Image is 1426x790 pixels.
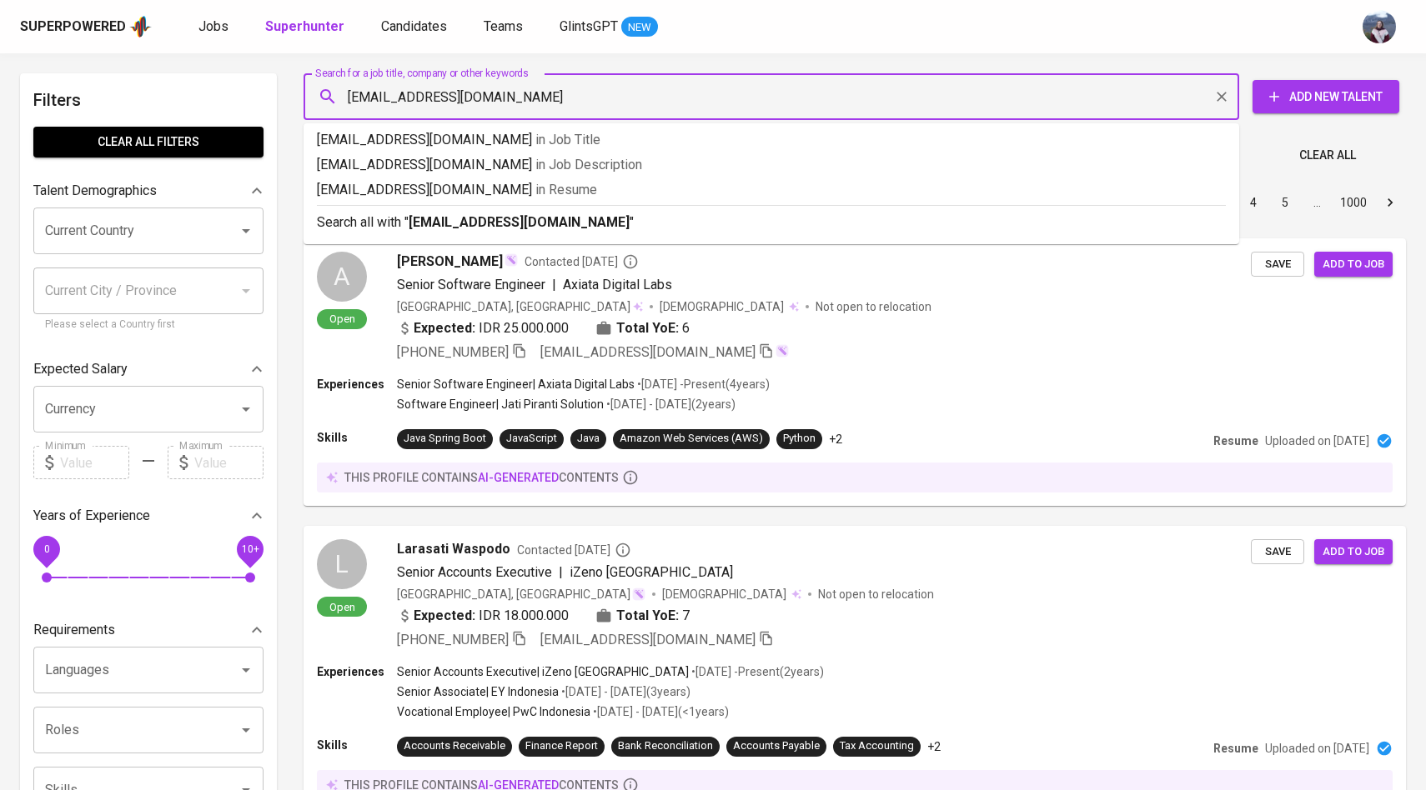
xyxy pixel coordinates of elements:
span: Teams [484,18,523,34]
span: [EMAIL_ADDRESS][DOMAIN_NAME] [540,632,756,647]
div: Tax Accounting [840,738,914,754]
a: AOpen[PERSON_NAME]Contacted [DATE]Senior Software Engineer|Axiata Digital Labs[GEOGRAPHIC_DATA], ... [304,238,1406,506]
button: Open [234,397,258,421]
button: Add to job [1314,252,1393,277]
div: Amazon Web Services (AWS) [620,431,763,447]
span: 0 [43,543,49,555]
span: [DEMOGRAPHIC_DATA] [662,586,789,602]
p: Requirements [33,620,115,640]
p: Please select a Country first [45,317,252,333]
span: Open [323,312,362,326]
input: Value [194,446,264,479]
span: Add to job [1323,542,1384,562]
button: Save [1251,539,1304,565]
div: A [317,252,367,302]
button: Go to page 4 [1240,189,1267,216]
div: L [317,539,367,589]
a: Superhunter [265,17,348,37]
div: JavaScript [506,431,557,447]
span: Contacted [DATE] [525,253,639,270]
span: Axiata Digital Labs [563,277,672,292]
p: Experiences [317,663,397,680]
span: | [552,275,556,295]
span: [EMAIL_ADDRESS][DOMAIN_NAME] [540,344,756,360]
div: Expected Salary [33,352,264,386]
span: Larasati Waspodo [397,539,510,559]
img: magic_wand.svg [505,253,518,267]
div: [GEOGRAPHIC_DATA], [GEOGRAPHIC_DATA] [397,298,643,315]
span: AI-generated [478,471,559,484]
svg: By Batam recruiter [622,253,639,270]
p: Skills [317,429,397,446]
button: Open [234,219,258,242]
span: NEW [621,19,658,36]
span: [PHONE_NUMBER] [397,344,509,360]
p: Experiences [317,376,397,392]
span: Add to job [1323,255,1384,274]
p: +2 [829,431,842,447]
p: • [DATE] - [DATE] ( 2 years ) [604,396,736,412]
div: … [1303,194,1330,211]
input: Value [60,446,129,479]
div: Python [783,431,816,447]
b: Total YoE: [616,606,679,626]
svg: By Batam recruiter [615,542,631,558]
button: Open [234,718,258,742]
span: [PHONE_NUMBER] [397,632,509,647]
span: 6 [682,318,690,338]
span: Senior Software Engineer [397,277,545,292]
button: Add to job [1314,539,1393,565]
a: Jobs [198,17,232,37]
p: Uploaded on [DATE] [1265,740,1369,757]
p: Years of Experience [33,506,150,526]
img: magic_wand.svg [632,587,645,601]
div: Java Spring Boot [404,431,486,447]
div: Accounts Receivable [404,738,505,754]
div: IDR 18.000.000 [397,606,569,626]
a: GlintsGPT NEW [560,17,658,37]
p: [EMAIL_ADDRESS][DOMAIN_NAME] [317,130,1226,150]
span: in Resume [535,182,597,197]
span: 7 [682,606,690,626]
span: in Job Title [535,132,600,147]
button: Go to page 5 [1272,189,1298,216]
div: Accounts Payable [733,738,820,754]
span: iZeno [GEOGRAPHIC_DATA] [570,564,733,580]
span: GlintsGPT [560,18,618,34]
div: Superpowered [20,17,126,37]
button: Clear All filters [33,127,264,157]
h6: Filters [33,87,264,113]
p: Resume [1213,740,1258,757]
a: Superpoweredapp logo [20,14,152,39]
div: Requirements [33,613,264,647]
span: Open [323,600,362,614]
span: [PERSON_NAME] [397,252,503,272]
p: Expected Salary [33,359,128,379]
span: Contacted [DATE] [517,542,631,558]
b: [EMAIL_ADDRESS][DOMAIN_NAME] [409,214,630,230]
p: Not open to relocation [816,298,931,315]
span: Clear All filters [47,132,250,152]
p: Resume [1213,432,1258,449]
div: [GEOGRAPHIC_DATA], [GEOGRAPHIC_DATA] [397,586,645,602]
button: Clear [1210,85,1233,108]
p: Uploaded on [DATE] [1265,432,1369,449]
img: christine.raharja@glints.com [1363,10,1396,43]
p: [EMAIL_ADDRESS][DOMAIN_NAME] [317,180,1226,200]
p: • [DATE] - Present ( 2 years ) [689,663,824,680]
span: 10+ [241,543,259,555]
div: Talent Demographics [33,174,264,207]
b: Total YoE: [616,318,679,338]
span: in Job Description [535,157,642,172]
button: Open [234,658,258,682]
p: [EMAIL_ADDRESS][DOMAIN_NAME] [317,155,1226,175]
a: Teams [484,17,526,37]
button: Go to next page [1377,189,1403,216]
button: Go to page 1000 [1335,189,1372,216]
img: magic_wand.svg [776,344,789,357]
span: Candidates [381,18,447,34]
p: +2 [927,738,941,755]
b: Expected: [414,606,475,626]
p: Search all with " " [317,212,1226,232]
span: Senior Accounts Executive [397,564,552,580]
